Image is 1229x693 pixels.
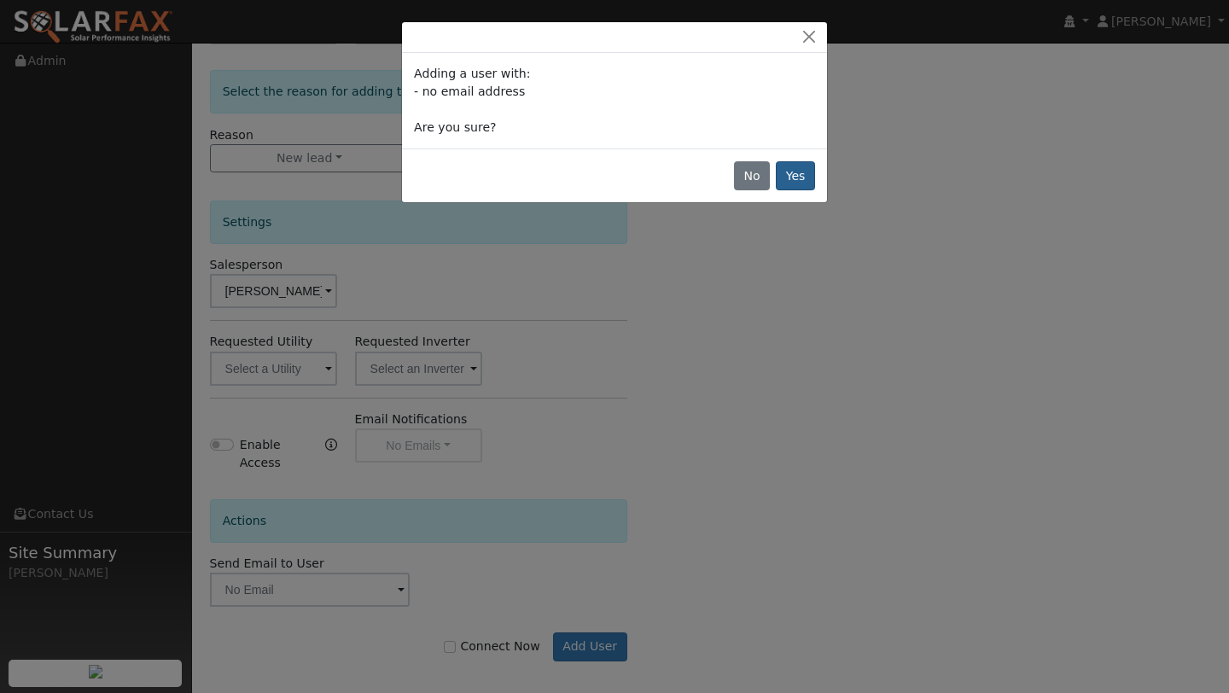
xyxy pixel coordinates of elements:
[414,84,525,98] span: - no email address
[414,120,496,134] span: Are you sure?
[797,28,821,46] button: Close
[414,67,530,80] span: Adding a user with:
[776,161,815,190] button: Yes
[734,161,770,190] button: No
